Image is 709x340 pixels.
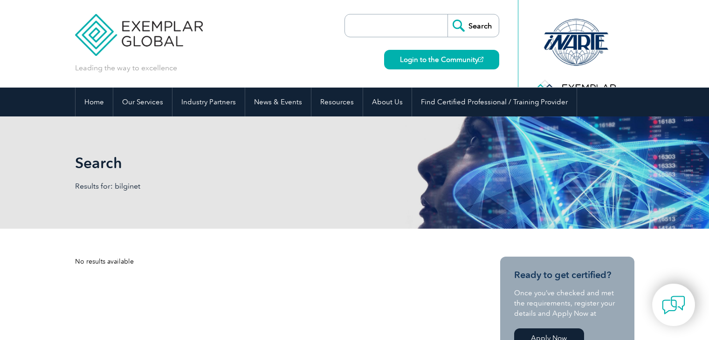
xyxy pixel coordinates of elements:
a: Resources [311,88,363,116]
p: Once you’ve checked and met the requirements, register your details and Apply Now at [514,288,620,319]
a: News & Events [245,88,311,116]
p: Results for: bilginet [75,181,355,191]
p: Leading the way to excellence [75,63,177,73]
a: Login to the Community [384,50,499,69]
a: About Us [363,88,412,116]
a: Find Certified Professional / Training Provider [412,88,577,116]
a: Our Services [113,88,172,116]
div: No results available [75,257,467,266]
img: contact-chat.png [662,293,685,317]
input: Search [447,14,499,37]
a: Home [76,88,113,116]
h1: Search [75,154,433,172]
img: open_square.png [478,57,483,62]
h3: Ready to get certified? [514,269,620,281]
a: Industry Partners [172,88,245,116]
